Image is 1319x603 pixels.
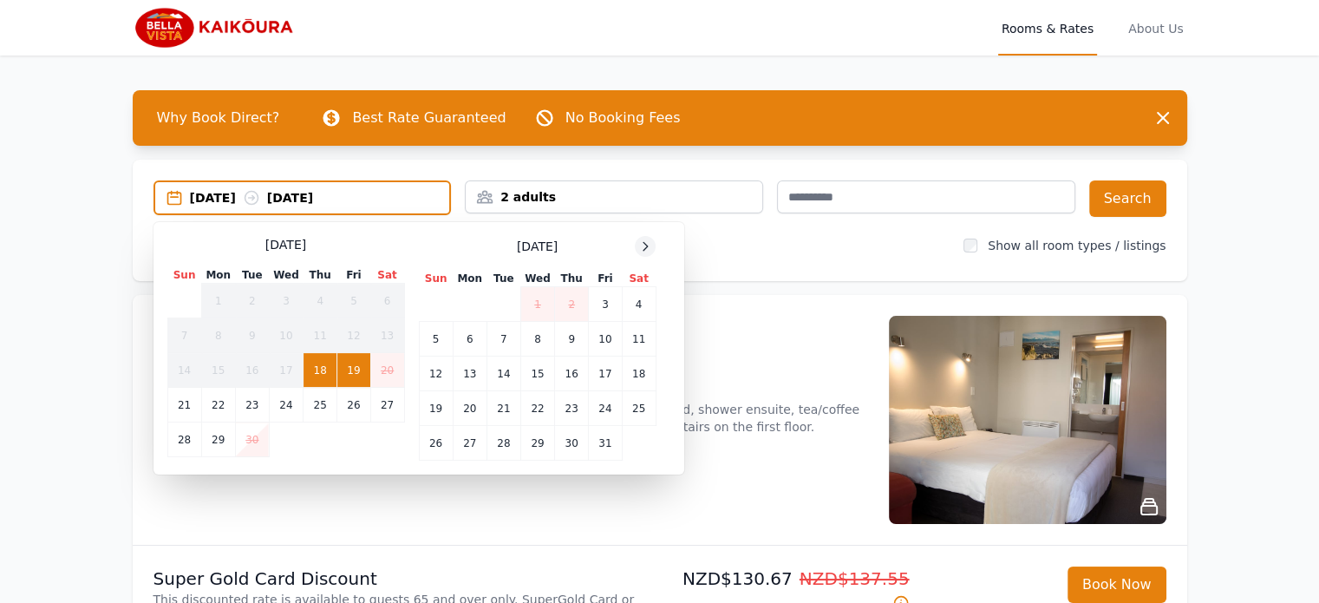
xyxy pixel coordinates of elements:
[520,287,554,322] td: 1
[235,388,269,423] td: 23
[269,353,303,388] td: 17
[520,391,554,426] td: 22
[622,271,656,287] th: Sat
[419,426,453,461] td: 26
[370,267,404,284] th: Sat
[201,318,235,353] td: 8
[235,353,269,388] td: 16
[486,426,520,461] td: 28
[265,236,306,253] span: [DATE]
[555,357,589,391] td: 16
[520,426,554,461] td: 29
[201,267,235,284] th: Mon
[235,267,269,284] th: Tue
[235,284,269,318] td: 2
[235,318,269,353] td: 9
[453,271,486,287] th: Mon
[419,322,453,357] td: 5
[153,567,653,591] p: Super Gold Card Discount
[167,267,201,284] th: Sun
[988,239,1166,252] label: Show all room types / listings
[589,391,622,426] td: 24
[453,391,486,426] td: 20
[486,357,520,391] td: 14
[269,388,303,423] td: 24
[520,271,554,287] th: Wed
[190,189,450,206] div: [DATE] [DATE]
[520,322,554,357] td: 8
[419,271,453,287] th: Sun
[304,284,337,318] td: 4
[269,318,303,353] td: 10
[520,357,554,391] td: 15
[565,108,681,128] p: No Booking Fees
[370,284,404,318] td: 6
[555,426,589,461] td: 30
[167,423,201,457] td: 28
[337,284,370,318] td: 5
[589,426,622,461] td: 31
[370,353,404,388] td: 20
[453,426,486,461] td: 27
[370,318,404,353] td: 13
[622,391,656,426] td: 25
[352,108,506,128] p: Best Rate Guaranteed
[589,322,622,357] td: 10
[201,423,235,457] td: 29
[201,284,235,318] td: 1
[304,267,337,284] th: Thu
[235,423,269,457] td: 30
[337,353,370,388] td: 19
[337,388,370,423] td: 26
[486,271,520,287] th: Tue
[269,267,303,284] th: Wed
[167,318,201,353] td: 7
[201,353,235,388] td: 15
[304,388,337,423] td: 25
[622,287,656,322] td: 4
[555,391,589,426] td: 23
[555,271,589,287] th: Thu
[370,388,404,423] td: 27
[337,267,370,284] th: Fri
[419,391,453,426] td: 19
[800,568,910,589] span: NZD$137.55
[133,7,299,49] img: Bella Vista Kaikoura
[453,322,486,357] td: 6
[337,318,370,353] td: 12
[143,101,294,135] span: Why Book Direct?
[517,238,558,255] span: [DATE]
[201,388,235,423] td: 22
[555,287,589,322] td: 2
[555,322,589,357] td: 9
[419,357,453,391] td: 12
[304,318,337,353] td: 11
[453,357,486,391] td: 13
[1068,567,1166,603] button: Book Now
[622,322,656,357] td: 11
[589,271,622,287] th: Fri
[486,391,520,426] td: 21
[622,357,656,391] td: 18
[167,353,201,388] td: 14
[167,388,201,423] td: 21
[466,188,762,206] div: 2 adults
[589,287,622,322] td: 3
[486,322,520,357] td: 7
[1089,180,1166,217] button: Search
[304,353,337,388] td: 18
[269,284,303,318] td: 3
[589,357,622,391] td: 17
